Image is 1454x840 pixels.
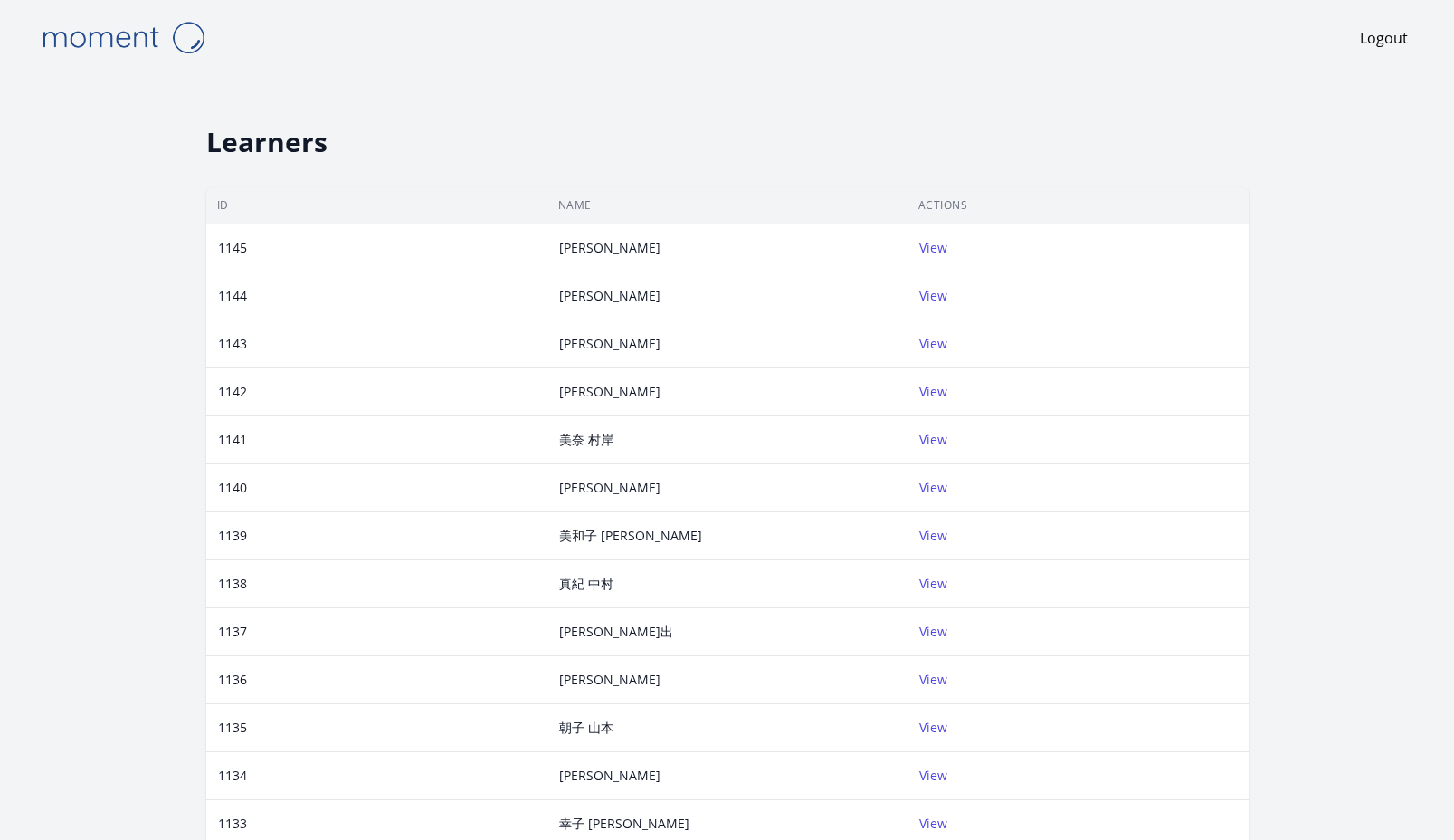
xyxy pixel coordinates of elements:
a: View [919,239,947,256]
div: [PERSON_NAME] [548,479,671,497]
a: View [919,719,947,736]
div: 1142 [207,383,258,401]
div: [PERSON_NAME] [548,767,671,785]
a: View [919,623,947,640]
div: 1143 [207,335,258,353]
div: [PERSON_NAME] [548,671,671,689]
th: ID [206,187,547,224]
th: Actions [908,187,1249,224]
a: View [919,479,947,496]
a: View [919,383,947,400]
div: [PERSON_NAME]出 [548,623,684,641]
div: 幸子 [PERSON_NAME] [548,815,700,833]
div: 朝子 山本 [548,719,624,737]
div: [PERSON_NAME] [548,335,671,353]
div: 1144 [207,287,258,305]
div: 真紀 中村 [548,575,624,593]
div: 1136 [207,671,258,689]
a: Logout [1360,27,1408,49]
a: View [919,287,947,304]
div: 1140 [207,479,258,497]
div: 1145 [207,239,258,257]
div: [PERSON_NAME] [548,383,671,401]
img: Moment [33,14,214,61]
a: View [919,527,947,544]
div: [PERSON_NAME] [548,287,671,305]
div: 1137 [207,623,258,641]
th: Name [547,187,908,224]
a: View [919,767,947,784]
div: 1141 [207,431,258,449]
div: 1139 [207,527,258,545]
div: 1138 [207,575,258,593]
div: [PERSON_NAME] [548,239,671,257]
a: View [919,431,947,448]
div: 美和子 [PERSON_NAME] [548,527,713,545]
div: 美奈 村岸 [548,431,624,449]
a: View [919,335,947,352]
h2: Learners [206,126,1249,158]
a: View [919,671,947,688]
a: View [919,815,947,832]
a: View [919,575,947,592]
div: 1133 [207,815,258,833]
div: 1135 [207,719,258,737]
div: 1134 [207,767,258,785]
